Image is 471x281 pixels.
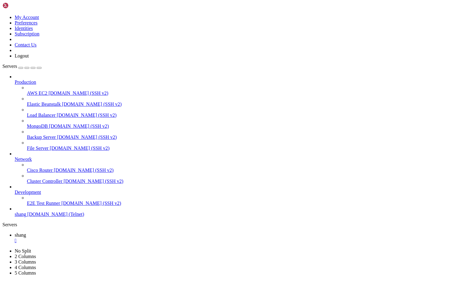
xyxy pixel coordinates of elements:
span: Production [15,79,36,85]
a: Cisco Router [DOMAIN_NAME] (SSH v2) [27,168,469,173]
a: MongoDB [DOMAIN_NAME] (SSH v2) [27,124,469,129]
li: File Server [DOMAIN_NAME] (SSH v2) [27,140,469,151]
span: Cisco Router [27,168,53,173]
li: Load Balancer [DOMAIN_NAME] (SSH v2) [27,107,469,118]
li: shang [DOMAIN_NAME] (Telnet) [15,206,469,217]
a: shang [15,232,469,243]
li: Cisco Router [DOMAIN_NAME] (SSH v2) [27,162,469,173]
a: Backup Server [DOMAIN_NAME] (SSH v2) [27,135,469,140]
a: Elastic Beanstalk [DOMAIN_NAME] (SSH v2) [27,102,469,107]
a: Identities [15,26,33,31]
a: No Split [15,248,31,253]
span: File Server [27,146,49,151]
span: Network [15,157,32,162]
li: Development [15,184,469,206]
span: shang [15,232,26,238]
span: [DOMAIN_NAME] (SSH v2) [49,91,109,96]
span: Cluster Controller [27,179,62,184]
li: Production [15,74,469,151]
a: My Account [15,15,39,20]
a: 4 Columns [15,265,36,270]
a: Servers [2,64,42,69]
span: shang [15,212,26,217]
a: AWS EC2 [DOMAIN_NAME] (SSH v2) [27,91,469,96]
li: AWS EC2 [DOMAIN_NAME] (SSH v2) [27,85,469,96]
a: 2 Columns [15,254,36,259]
span: Servers [2,64,17,69]
span: Load Balancer [27,113,56,118]
span: Backup Server [27,135,56,140]
span: MongoDB [27,124,48,129]
img: Shellngn [2,2,38,9]
span: AWS EC2 [27,91,47,96]
li: Cluster Controller [DOMAIN_NAME] (SSH v2) [27,173,469,184]
span: [DOMAIN_NAME] (SSH v2) [50,146,110,151]
a: Contact Us [15,42,37,47]
li: MongoDB [DOMAIN_NAME] (SSH v2) [27,118,469,129]
a: Production [15,79,469,85]
span: [DOMAIN_NAME] (SSH v2) [62,102,122,107]
a: File Server [DOMAIN_NAME] (SSH v2) [27,146,469,151]
a: Load Balancer [DOMAIN_NAME] (SSH v2) [27,113,469,118]
span: [DOMAIN_NAME] (SSH v2) [49,124,109,129]
li: Backup Server [DOMAIN_NAME] (SSH v2) [27,129,469,140]
span: Elastic Beanstalk [27,102,61,107]
a: Preferences [15,20,38,25]
li: Elastic Beanstalk [DOMAIN_NAME] (SSH v2) [27,96,469,107]
span: [DOMAIN_NAME] (Telnet) [27,212,84,217]
a: shang [DOMAIN_NAME] (Telnet) [15,212,469,217]
span: [DOMAIN_NAME] (SSH v2) [61,201,121,206]
a: Network [15,157,469,162]
a: 3 Columns [15,259,36,264]
span: [DOMAIN_NAME] (SSH v2) [57,113,117,118]
span: [DOMAIN_NAME] (SSH v2) [64,179,123,184]
span: [DOMAIN_NAME] (SSH v2) [54,168,114,173]
span: Development [15,190,41,195]
a: 5 Columns [15,270,36,275]
a: Subscription [15,31,39,36]
a:  [15,238,469,243]
li: E2E Test Runner [DOMAIN_NAME] (SSH v2) [27,195,469,206]
a: Cluster Controller [DOMAIN_NAME] (SSH v2) [27,179,469,184]
a: Development [15,190,469,195]
span: E2E Test Runner [27,201,60,206]
a: Logout [15,53,29,58]
span: [DOMAIN_NAME] (SSH v2) [57,135,117,140]
a: E2E Test Runner [DOMAIN_NAME] (SSH v2) [27,201,469,206]
div: Servers [2,222,469,227]
li: Network [15,151,469,184]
